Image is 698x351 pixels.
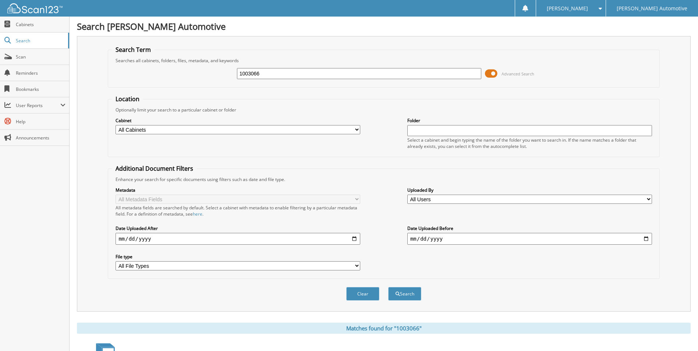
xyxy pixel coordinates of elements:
img: scan123-logo-white.svg [7,3,63,13]
label: Date Uploaded Before [407,225,652,231]
legend: Location [112,95,143,103]
span: Scan [16,54,65,60]
label: Uploaded By [407,187,652,193]
label: Cabinet [116,117,360,124]
div: All metadata fields are searched by default. Select a cabinet with metadata to enable filtering b... [116,205,360,217]
span: Reminders [16,70,65,76]
div: Optionally limit your search to a particular cabinet or folder [112,107,655,113]
span: Cabinets [16,21,65,28]
div: Searches all cabinets, folders, files, metadata, and keywords [112,57,655,64]
h1: Search [PERSON_NAME] Automotive [77,20,691,32]
input: end [407,233,652,245]
label: Date Uploaded After [116,225,360,231]
span: Announcements [16,135,65,141]
label: File type [116,253,360,260]
span: Help [16,118,65,125]
div: Enhance your search for specific documents using filters such as date and file type. [112,176,655,182]
iframe: Chat Widget [661,316,698,351]
span: Bookmarks [16,86,65,92]
button: Clear [346,287,379,301]
legend: Search Term [112,46,155,54]
span: [PERSON_NAME] Automotive [617,6,687,11]
a: here [193,211,202,217]
span: Search [16,38,64,44]
div: Matches found for "1003066" [77,323,691,334]
label: Metadata [116,187,360,193]
button: Search [388,287,421,301]
legend: Additional Document Filters [112,164,197,173]
span: User Reports [16,102,60,109]
div: Select a cabinet and begin typing the name of the folder you want to search in. If the name match... [407,137,652,149]
input: start [116,233,360,245]
label: Folder [407,117,652,124]
span: Advanced Search [502,71,534,77]
span: [PERSON_NAME] [547,6,588,11]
